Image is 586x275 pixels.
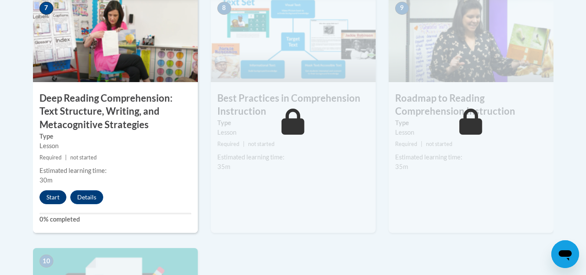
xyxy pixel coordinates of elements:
[395,128,547,137] div: Lesson
[395,152,547,162] div: Estimated learning time:
[243,141,245,147] span: |
[217,118,369,128] label: Type
[217,163,230,170] span: 35m
[421,141,422,147] span: |
[39,141,191,151] div: Lesson
[426,141,452,147] span: not started
[395,118,547,128] label: Type
[70,154,97,161] span: not started
[217,152,369,162] div: Estimated learning time:
[39,215,191,224] label: 0% completed
[395,141,417,147] span: Required
[39,176,52,184] span: 30m
[395,163,408,170] span: 35m
[65,154,67,161] span: |
[248,141,275,147] span: not started
[70,190,103,204] button: Details
[217,141,239,147] span: Required
[39,166,191,176] div: Estimated learning time:
[39,154,62,161] span: Required
[211,92,376,119] h3: Best Practices in Comprehension Instruction
[389,92,553,119] h3: Roadmap to Reading Comprehension Instruction
[39,2,53,15] span: 7
[395,2,409,15] span: 9
[551,240,579,268] iframe: Button to launch messaging window
[39,190,66,204] button: Start
[39,255,53,268] span: 10
[33,92,198,132] h3: Deep Reading Comprehension: Text Structure, Writing, and Metacognitive Strategies
[217,128,369,137] div: Lesson
[39,132,191,141] label: Type
[217,2,231,15] span: 8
